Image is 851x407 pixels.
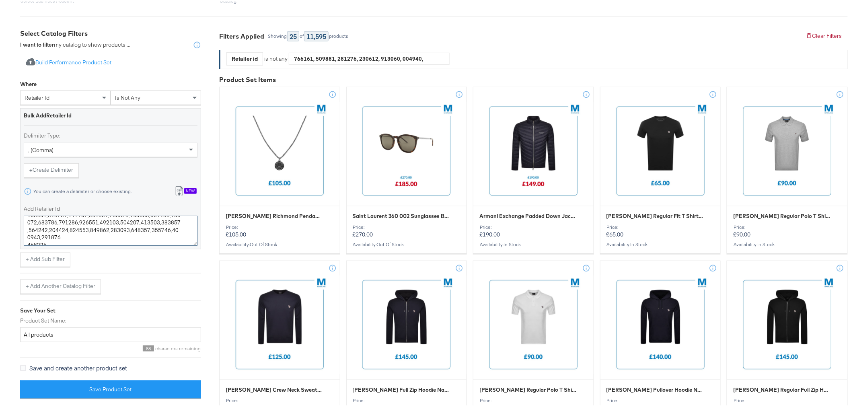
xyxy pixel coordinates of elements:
div: Showing [267,32,287,37]
div: 25 [287,30,299,40]
span: Paul Smith Regular Polo T Shirt White [479,384,577,392]
strong: I want to filter [20,39,54,47]
div: Bulk Add Retailer Id [24,110,197,118]
button: Build Performance Product Set [20,54,117,69]
span: retailer id [25,92,49,100]
span: Paul Smith Crew Neck Sweatshirt Navy [226,384,323,392]
div: Price: [733,396,841,402]
label: Add Retailer Id [24,203,197,211]
textarea: 580780,103945,333365,167764,612387,419092,602213,807808,224710,564062,039796,035130,497172,015744... [24,214,197,244]
div: my catalog to show products ... [20,39,130,47]
div: Availability : [606,240,715,246]
span: out of stock [377,240,404,246]
button: +Create Delimiter [24,162,79,176]
span: Saint Laurent 360 002 Sunglasses Brown [353,211,450,218]
span: Armani Exchange Padded Down Jacket Navy [479,211,577,218]
div: Price: [479,396,588,402]
div: Retailer id [227,51,263,64]
div: Availability : [353,240,461,246]
span: in stock [631,240,648,246]
input: Give your set a descriptive name [20,326,201,341]
div: products [329,32,349,37]
div: Price: [479,223,588,228]
span: 88 [143,344,154,350]
p: £190.00 [479,223,588,236]
span: is not any [115,92,140,100]
div: 11,595 [304,30,329,40]
p: £65.00 [606,223,715,236]
span: Paul Smith Regular Fit T Shirt Black [606,211,704,218]
div: Availability : [479,240,588,246]
button: Clear Filters [800,27,848,42]
div: of [299,32,304,37]
div: Save Your Set [20,305,201,313]
div: characters remaining [20,344,201,350]
label: Delimiter Type: [24,130,197,138]
button: + Add Another Catalog Filter [20,278,101,292]
div: You can create a delimiter or choose existing. [33,187,132,193]
div: Select Catalog Filters [20,27,201,37]
label: Product Set Name: [20,315,201,323]
span: in stock [757,240,775,246]
button: New [169,183,202,197]
div: Price: [606,396,715,402]
div: Price: [733,223,841,228]
strong: + [29,164,33,172]
span: Paul Smith Full Zip Hoodie Navy [353,384,450,392]
div: New [184,187,197,192]
div: 766161, 509881, 281276, 230612, 913060, 004940, 501554, 645675, 145778, 437982, 196047, 592681, 8... [289,51,449,63]
button: + Add Sub Filter [20,251,70,265]
div: Filters Applied [219,30,264,39]
span: Save and create another product set [29,362,127,370]
span: Vivienne Westwood Richmond Pendant Gunmetal [226,211,323,218]
span: , (comma) [28,145,53,152]
p: £90.00 [733,223,841,236]
div: Where [20,79,37,86]
span: Paul Smith Pullover Hoodie Navy [606,384,704,392]
button: Save Product Set [20,379,201,397]
div: Price: [353,223,461,228]
span: Paul Smith Regular Full Zip Hoodie Black [733,384,830,392]
span: Paul Smith Regular Polo T Shirt Grey [733,211,830,218]
span: out of stock [250,240,277,246]
span: in stock [504,240,521,246]
div: Price: [226,223,334,228]
p: £105.00 [226,223,334,236]
div: is not any [263,53,289,61]
div: Price: [606,223,715,228]
div: Availability : [733,240,841,246]
p: £270.00 [353,223,461,236]
div: Availability : [226,240,334,246]
div: Product Set Items [219,74,848,83]
div: Price: [226,396,334,402]
div: Price: [353,396,461,402]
